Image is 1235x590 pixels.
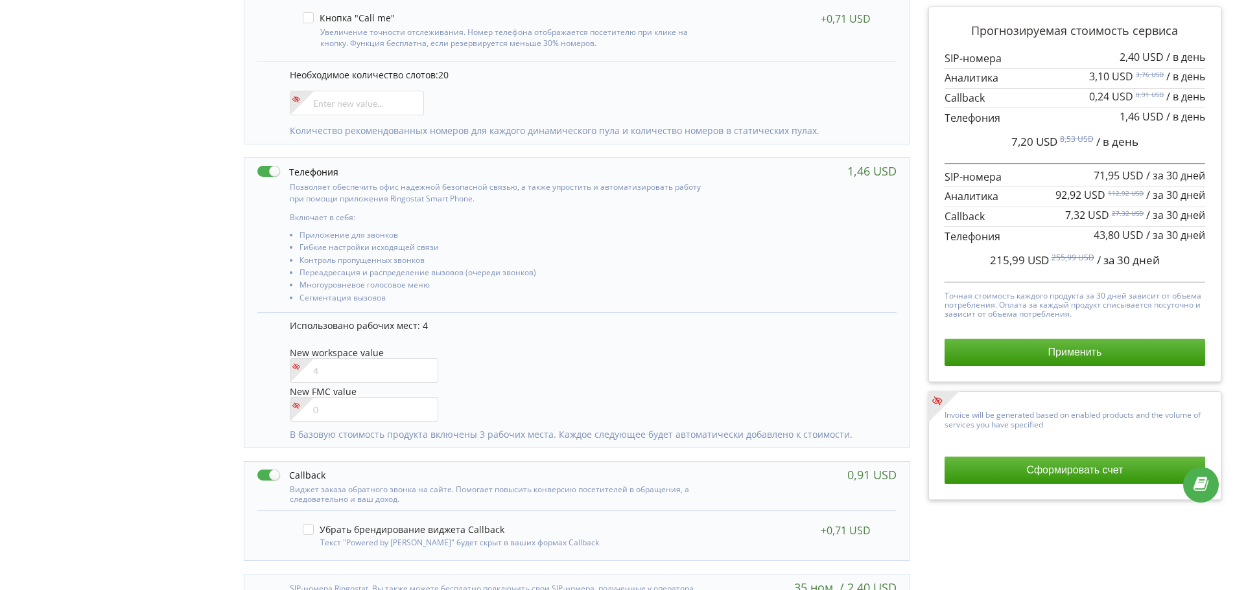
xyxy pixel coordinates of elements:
[1011,134,1057,149] span: 7,20 USD
[290,69,884,82] p: Необходимое количество слотов:
[945,170,1205,185] p: SIP-номера
[1120,109,1164,124] span: 1,46 USD
[847,468,897,481] div: 0,91 USD
[1060,133,1094,144] sup: 8,53 USD
[1097,253,1160,267] span: / за 30 дней
[990,253,1049,267] span: 215,99 USD
[290,397,438,422] input: 0
[1166,50,1205,64] span: / в день
[1120,50,1164,64] span: 2,40 USD
[821,12,871,25] div: +0,71 USD
[1166,109,1205,124] span: / в день
[290,319,428,332] span: Использовано рабочих мест: 4
[945,91,1205,106] p: Callback
[945,209,1205,224] p: Callback
[290,124,884,137] p: Количество рекомендованных номеров для каждого динамического пула и количество номеров в статичес...
[1136,70,1164,79] sup: 3,76 USD
[945,51,1205,66] p: SIP-номера
[300,280,705,293] li: Многоуровневое голосовое меню
[945,71,1205,85] p: Аналитика
[303,12,395,23] label: Кнопка "Call me"
[847,165,897,177] div: 1,46 USD
[945,457,1205,484] button: Сформировать счет
[945,339,1205,366] button: Применить
[945,229,1205,244] p: Телефония
[1166,69,1205,84] span: / в день
[1094,168,1144,183] span: 71,95 USD
[1146,228,1205,242] span: / за 30 дней
[1055,188,1105,202] span: 92,92 USD
[821,524,871,537] div: +0,71 USD
[290,212,705,223] p: Включает в себя:
[1052,252,1094,263] sup: 255,99 USD
[438,69,449,81] span: 20
[1096,134,1138,149] span: / в день
[300,243,705,255] li: Гибкие настройки исходящей связи
[1166,89,1205,104] span: / в день
[1065,208,1109,222] span: 7,32 USD
[290,358,438,383] input: 4
[257,482,705,504] div: Виджет заказа обратного звонка на сайте. Помогает повысить конверсию посетителей в обращения, а с...
[290,385,357,398] span: New FMC value
[1146,208,1205,222] span: / за 30 дней
[300,231,705,243] li: Приложение для звонков
[300,268,705,280] li: Переадресация и распределение вызовов (очереди звонков)
[1146,188,1205,202] span: / за 30 дней
[303,524,504,535] label: Убрать брендирование виджета Callback
[1112,209,1144,218] sup: 27,32 USD
[945,23,1205,40] p: Прогнозируемая стоимость сервиса
[290,346,384,359] span: New workspace value
[1136,90,1164,99] sup: 0,91 USD
[945,189,1205,204] p: Аналитика
[945,111,1205,126] p: Телефония
[945,288,1205,319] p: Точная стоимость каждого продукта за 30 дней зависит от объема потребления. Оплата за каждый прод...
[945,407,1205,429] p: Invoice will be generated based on enabled products and the volume of services you have specified
[290,181,705,203] p: Позволяет обеспечить офис надежной безопасной связью, а также упростить и автоматизировать работу...
[257,165,338,178] label: Телефония
[1094,228,1144,242] span: 43,80 USD
[290,91,424,115] input: Enter new value...
[290,428,884,441] p: В базовую стоимость продукта включены 3 рабочих места. Каждое следующее будет автоматически добав...
[1089,69,1133,84] span: 3,10 USD
[320,27,700,49] p: Увеличение точности отслеживания. Номер телефона отображается посетителю при клике на кнопку. Фун...
[1108,188,1144,198] sup: 112,92 USD
[1146,168,1205,183] span: / за 30 дней
[1089,89,1133,104] span: 0,24 USD
[257,468,325,482] label: Callback
[300,293,705,306] li: Сегментация вызовов
[300,256,705,268] li: Контроль пропущенных звонков
[303,535,700,547] div: Текст "Powered by [PERSON_NAME]" будет скрыт в ваших формах Callback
